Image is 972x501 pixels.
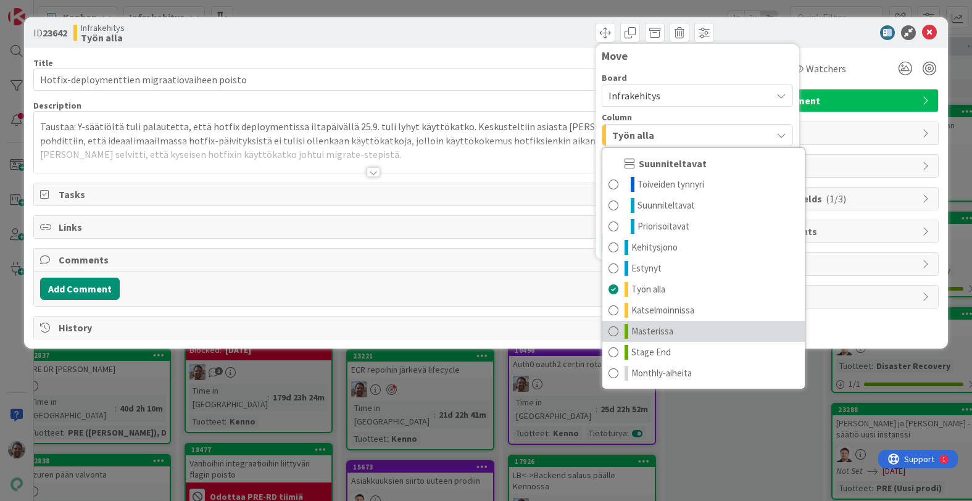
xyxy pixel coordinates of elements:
[602,174,805,195] a: Toiveiden tynnyri
[758,126,916,141] span: Dates
[758,191,916,206] span: Custom Fields
[638,198,695,213] span: Suunniteltavat
[758,289,916,304] span: Metrics
[602,113,632,122] span: Column
[638,177,704,192] span: Toiveiden tynnyri
[758,224,916,239] span: Attachments
[602,363,805,384] a: Monthly-aiheita
[631,240,678,255] span: Kehitysjono
[638,219,689,234] span: Priorisoitavat
[26,2,56,17] span: Support
[33,100,81,111] span: Description
[602,73,627,82] span: Board
[602,237,805,258] a: Kehitysjono
[631,282,665,297] span: Työn alla
[631,261,662,276] span: Estynyt
[59,187,690,202] span: Tasks
[609,89,660,102] span: Infrakehitys
[59,320,690,335] span: History
[602,300,805,321] a: Katselmoinnissa
[33,25,67,40] span: ID
[639,156,707,171] span: Suunniteltavat
[602,124,793,146] button: Työn alla
[631,324,673,339] span: Masterissa
[40,120,706,162] p: Taustaa: Y-säätiöltä tuli palautetta, että hotfix deploymentissa iltapäivällä 25.9. tuli lyhyt kä...
[806,61,846,76] span: Watchers
[602,147,805,389] div: Työn alla
[631,345,671,360] span: Stage End
[602,321,805,342] a: Masterissa
[631,366,692,381] span: Monthly-aiheita
[602,216,805,237] a: Priorisoitavat
[59,220,690,234] span: Links
[43,27,67,39] b: 23642
[758,257,916,271] span: Mirrors
[33,68,713,91] input: type card name here...
[81,33,125,43] b: Työn alla
[33,57,53,68] label: Title
[602,342,805,363] a: Stage End
[826,193,846,205] span: ( 1/3 )
[602,258,805,279] a: Estynyt
[81,23,125,33] span: Infrakehitys
[631,303,694,318] span: Katselmoinnissa
[612,127,654,143] span: Työn alla
[758,159,916,173] span: Block
[758,93,916,108] span: Enhancement
[40,278,120,300] button: Add Comment
[59,252,690,267] span: Comments
[602,50,793,62] div: Move
[602,195,805,216] a: Suunniteltavat
[64,5,67,15] div: 1
[602,279,805,300] a: Työn alla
